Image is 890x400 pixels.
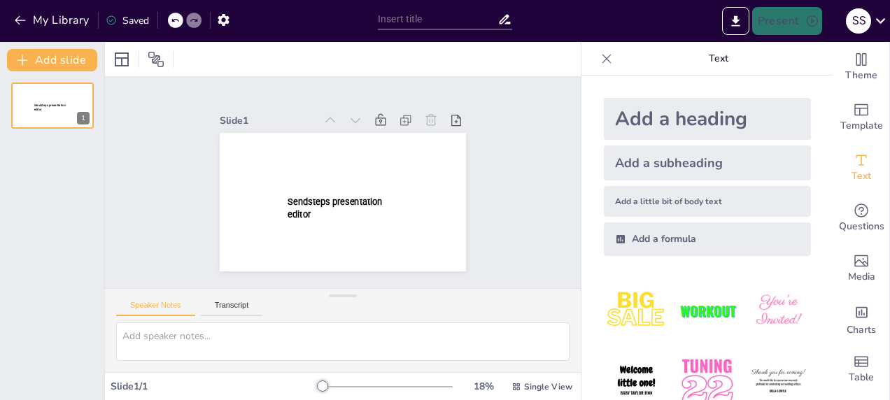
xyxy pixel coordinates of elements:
button: Export to PowerPoint [722,7,749,35]
span: Template [840,118,883,134]
div: Add a table [833,344,889,394]
div: 1 [11,83,94,129]
span: Questions [839,219,884,234]
div: Add a subheading [604,145,811,180]
div: Add ready made slides [833,92,889,143]
span: Position [148,51,164,68]
span: Sendsteps presentation editor [288,197,382,220]
div: Add text boxes [833,143,889,193]
div: Add images, graphics, shapes or video [833,243,889,294]
span: Theme [845,68,877,83]
span: Sendsteps presentation editor [34,103,66,111]
button: S S [846,7,871,35]
button: Present [752,7,822,35]
span: Text [852,169,871,184]
p: Text [618,42,819,76]
div: 18 % [467,380,500,393]
div: 1 [77,112,90,124]
div: Layout [111,48,133,71]
div: Slide 1 [220,114,315,127]
button: My Library [10,9,95,31]
img: 2.jpeg [674,278,740,343]
div: Add a formula [604,222,811,256]
button: Speaker Notes [116,301,195,316]
input: Insert title [378,9,497,29]
button: Transcript [201,301,263,316]
div: Change the overall theme [833,42,889,92]
div: S S [846,8,871,34]
div: Add a heading [604,98,811,140]
div: Slide 1 / 1 [111,380,318,393]
button: Add slide [7,49,97,71]
div: Add a little bit of body text [604,186,811,217]
span: Single View [524,381,572,392]
span: Table [849,370,874,385]
div: Add charts and graphs [833,294,889,344]
div: Get real-time input from your audience [833,193,889,243]
span: Charts [847,322,876,338]
div: Saved [106,14,149,27]
img: 1.jpeg [604,278,669,343]
span: Media [848,269,875,285]
img: 3.jpeg [746,278,811,343]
